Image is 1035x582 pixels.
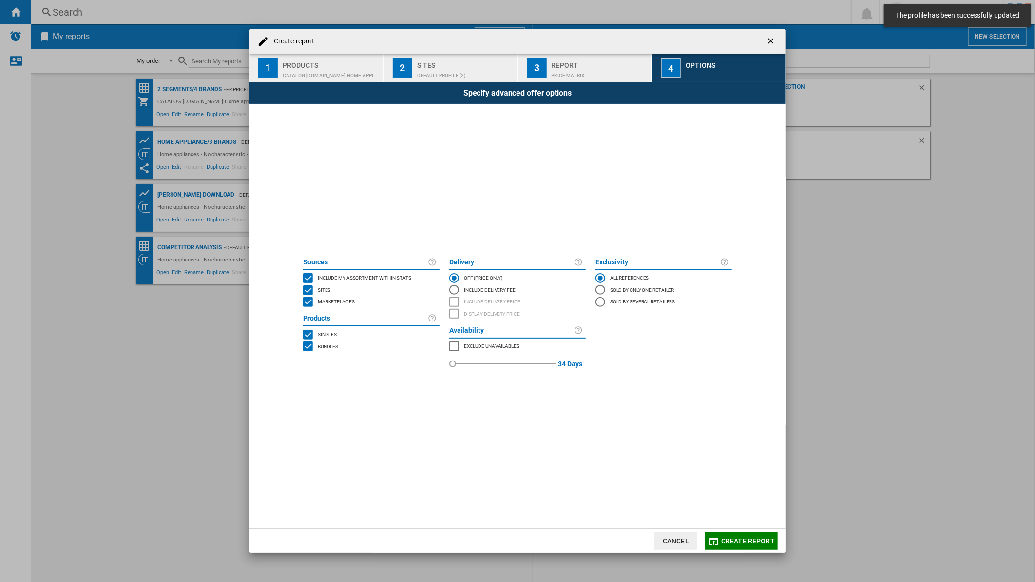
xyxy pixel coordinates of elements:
[318,286,331,293] span: Sites
[303,313,428,324] label: Products
[558,352,582,376] label: 34 Days
[766,36,778,48] ng-md-icon: getI18NText('BUTTONS.CLOSE_DIALOG')
[249,82,786,104] div: Specify advanced offer options
[762,32,782,51] button: getI18NText('BUTTONS.CLOSE_DIALOG')
[453,352,556,376] md-slider: red
[303,272,440,284] md-checkbox: INCLUDE MY SITE
[269,37,314,46] h4: Create report
[303,296,440,308] md-checkbox: MARKETPLACES
[318,274,411,281] span: Include my assortment within stats
[661,58,681,78] div: 4
[449,308,586,320] md-checkbox: SHOW DELIVERY PRICE
[384,54,518,82] button: 2 Sites Default profile (2)
[552,68,648,78] div: Price Matrix
[705,532,778,550] button: Create report
[318,330,337,337] span: Singles
[283,68,379,78] div: CATALOG [DOMAIN_NAME]:Home appliances
[595,272,732,284] md-radio-button: All references
[393,58,412,78] div: 2
[449,325,574,337] label: Availability
[464,310,520,317] span: Display delivery price
[721,537,775,545] span: Create report
[303,284,440,296] md-checkbox: SITES
[527,58,547,78] div: 3
[552,58,648,68] div: Report
[417,58,513,68] div: Sites
[449,296,586,308] md-checkbox: INCLUDE DELIVERY PRICE
[652,54,786,82] button: 4 Options
[595,296,732,308] md-radio-button: Sold by several retailers
[654,532,697,550] button: Cancel
[518,54,652,82] button: 3 Report Price Matrix
[417,68,513,78] div: Default profile (2)
[464,298,520,304] span: Include delivery price
[318,342,338,349] span: Bundles
[449,341,586,353] md-checkbox: MARKETPLACES
[303,328,440,341] md-checkbox: SINGLE
[283,58,379,68] div: Products
[258,58,278,78] div: 1
[595,284,732,296] md-radio-button: Sold by only one retailer
[318,298,355,304] span: Marketplaces
[449,272,586,284] md-radio-button: OFF (price only)
[449,257,574,268] label: Delivery
[249,54,383,82] button: 1 Products CATALOG [DOMAIN_NAME]:Home appliances
[893,11,1022,20] span: The profile has been successfully updated
[686,58,782,68] div: Options
[595,257,720,268] label: Exclusivity
[303,257,428,268] label: Sources
[449,284,586,296] md-radio-button: Include Delivery Fee
[303,341,440,353] md-checkbox: BUNDLES
[464,342,519,349] span: Exclude unavailables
